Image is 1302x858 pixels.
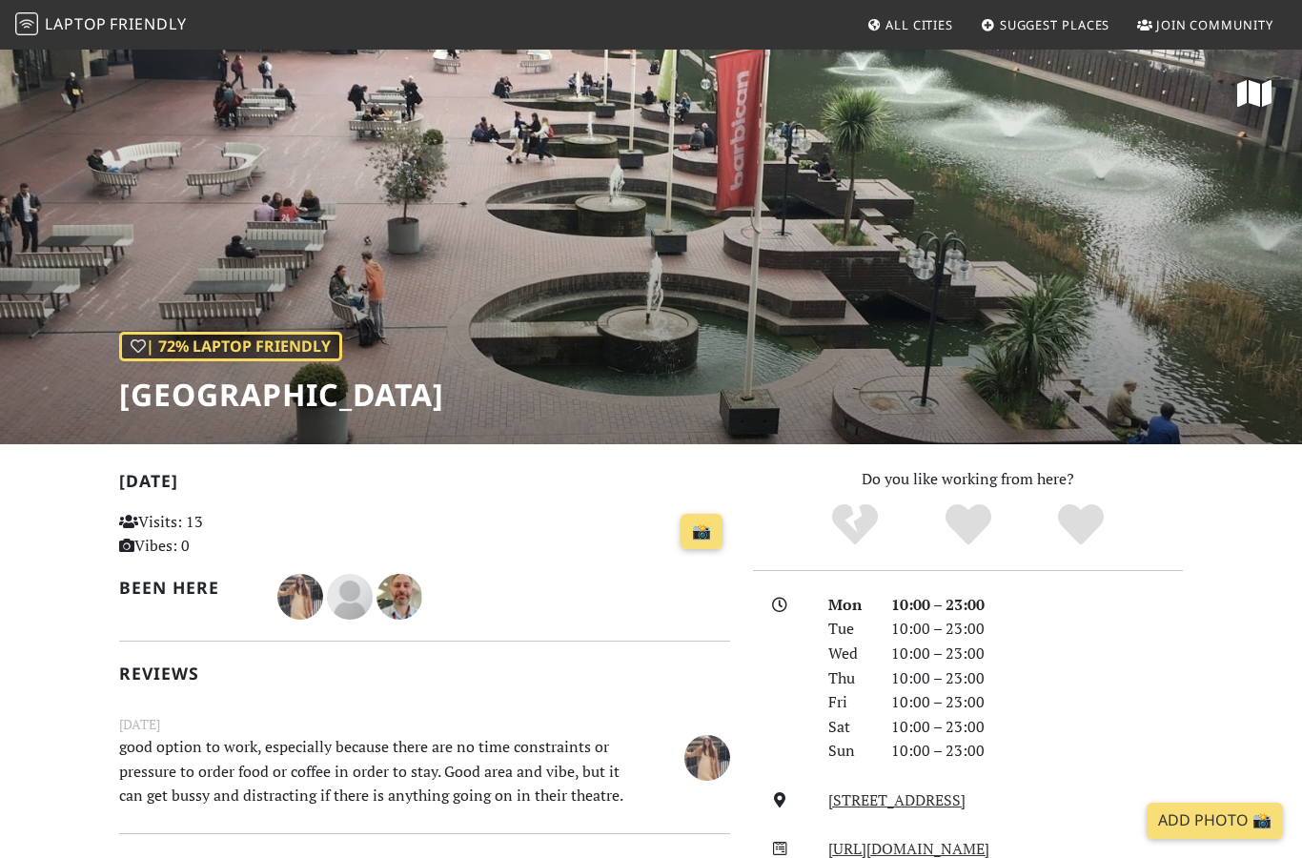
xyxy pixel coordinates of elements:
div: 10:00 – 23:00 [880,739,1194,764]
div: Thu [817,666,880,691]
div: Sat [817,715,880,740]
p: Visits: 13 Vibes: 0 [119,510,308,559]
span: Suggest Places [1000,16,1110,33]
a: All Cities [859,8,961,42]
span: Fátima González [277,584,327,605]
h2: Reviews [119,664,730,684]
div: 10:00 – 23:00 [880,642,1194,666]
div: Sun [817,739,880,764]
p: Do you like working from here? [753,467,1183,492]
a: Suggest Places [973,8,1118,42]
div: Tue [817,617,880,642]
h2: Been here [119,578,254,598]
div: 10:00 – 23:00 [880,666,1194,691]
div: 10:00 – 23:00 [880,593,1194,618]
small: [DATE] [108,714,742,735]
span: Laptop [45,13,107,34]
div: Mon [817,593,880,618]
div: 10:00 – 23:00 [880,715,1194,740]
h2: [DATE] [119,471,730,499]
div: Yes [911,501,1025,549]
div: Definitely! [1025,501,1138,549]
p: good option to work, especially because there are no time constraints or pressure to order food o... [108,735,636,808]
img: 4035-fatima.jpg [277,574,323,620]
a: 📸 [681,514,722,550]
div: No [798,501,911,549]
div: | 72% Laptop Friendly [119,332,342,362]
h1: [GEOGRAPHIC_DATA] [119,377,444,413]
span: James Lowsley Williams [327,584,376,605]
a: Join Community [1129,8,1281,42]
img: LaptopFriendly [15,12,38,35]
span: Nicholas Wright [376,584,422,605]
img: 1536-nicholas.jpg [376,574,422,620]
img: blank-535327c66bd565773addf3077783bbfce4b00ec00e9fd257753287c682c7fa38.png [327,574,373,620]
span: All Cities [885,16,953,33]
a: LaptopFriendly LaptopFriendly [15,9,187,42]
a: Add Photo 📸 [1147,803,1283,839]
img: 4035-fatima.jpg [684,735,730,781]
span: Fátima González [684,746,730,766]
div: Fri [817,690,880,715]
div: 10:00 – 23:00 [880,617,1194,642]
div: 10:00 – 23:00 [880,690,1194,715]
div: Wed [817,642,880,666]
span: Friendly [110,13,186,34]
span: Join Community [1156,16,1273,33]
a: [STREET_ADDRESS] [828,789,966,810]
